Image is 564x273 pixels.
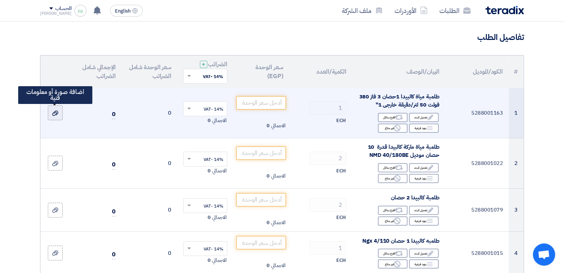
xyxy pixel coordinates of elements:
input: أدخل سعر الوحدة [236,146,286,160]
span: 0 [208,117,211,124]
span: طلمبة كالبيدا 2 حصان [391,193,439,202]
th: الكمية/العدد [289,55,352,88]
span: 0 [112,160,116,169]
img: Teradix logo [485,6,524,14]
span: 0 [112,110,116,119]
div: بنود فرعية [409,259,439,269]
td: 0 [121,138,177,188]
div: بنود فرعية [409,124,439,133]
span: 0 [208,214,211,221]
div: اقترح بدائل [378,113,408,122]
a: الطلبات [433,2,476,19]
td: 5288001022 [445,138,509,188]
div: تعديل البند [409,249,439,258]
div: اضافة صورة أو معلومات فنية [18,86,92,104]
span: الاجمالي [212,117,226,124]
div: بنود فرعية [409,216,439,226]
span: ECH [336,117,346,124]
th: البيان/الوصف [352,55,445,88]
span: 0 [267,219,270,226]
div: الحساب [55,6,71,12]
span: الاجمالي [271,172,285,180]
input: RFQ_STEP1.ITEMS.2.AMOUNT_TITLE [309,241,346,255]
div: تعديل البند [409,163,439,172]
span: 0 [112,207,116,216]
span: 0 [208,257,211,264]
span: 0 [267,262,270,269]
a: الأوردرات [389,2,433,19]
div: اقترح بدائل [378,206,408,215]
td: 0 [121,188,177,232]
a: Open chat [533,243,555,266]
span: ECH [336,167,346,175]
div: بنود فرعية [409,174,439,183]
td: 3 [509,188,524,232]
span: الاجمالي [271,219,285,226]
button: English [110,5,143,17]
div: غير متاح [378,216,408,226]
div: غير متاح [378,259,408,269]
h3: تفاصيل الطلب [40,32,524,43]
div: تعديل البند [409,113,439,122]
th: الإجمالي شامل الضرائب [70,55,121,88]
input: أدخل سعر الوحدة [236,96,286,109]
span: 0 [267,122,270,129]
span: 0 [112,250,116,259]
div: [PERSON_NAME] [40,11,72,16]
span: 0 [267,172,270,180]
span: الاجمالي [212,214,226,221]
div: تعديل البند [409,206,439,215]
td: 1 [509,88,524,138]
span: English [115,9,131,14]
td: 5288001079 [445,188,509,232]
th: الكود/الموديل [445,55,509,88]
span: الاجمالي [271,262,285,269]
th: الضرائب [177,55,233,88]
img: images_1756193300225.png [75,5,86,17]
span: طلمبة مياة كالبيدا 1حصان 3 فاز 380 فولت 50 لتر/دقيقة خارجى 1" [359,92,439,109]
span: + [202,60,205,69]
td: 2 [509,138,524,188]
ng-select: VAT [183,241,227,256]
div: اقترح بدائل [378,249,408,258]
ng-select: VAT [183,152,227,166]
input: أدخل سعر الوحدة [236,193,286,206]
ng-select: VAT [183,198,227,213]
span: الاجمالي [212,257,226,264]
span: طلمبه كالبيدا 1 حصان Ngx 4/110 [362,237,439,245]
div: غير متاح [378,124,408,133]
input: أدخل سعر الوحدة [236,236,286,249]
ng-select: VAT [183,101,227,116]
th: سعر الوحدة (EGP) [233,55,289,88]
input: RFQ_STEP1.ITEMS.2.AMOUNT_TITLE [309,101,346,115]
input: RFQ_STEP1.ITEMS.2.AMOUNT_TITLE [309,152,346,165]
span: ECH [336,257,346,264]
span: ECH [336,214,346,221]
th: # [509,55,524,88]
span: الاجمالي [271,122,285,129]
div: غير متاح [378,174,408,183]
th: سعر الوحدة شامل الضرائب [121,55,177,88]
span: طلمبة مياة ماركة كالبيدا قدرة 10 حصان موديل NMD 40/180BE [367,143,439,159]
input: RFQ_STEP1.ITEMS.2.AMOUNT_TITLE [309,198,346,212]
td: 5288001163 [445,88,509,138]
a: ملف الشركة [336,2,389,19]
div: اقترح بدائل [378,163,408,172]
td: 0 [121,88,177,138]
span: الاجمالي [212,167,226,175]
span: 0 [208,167,211,175]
